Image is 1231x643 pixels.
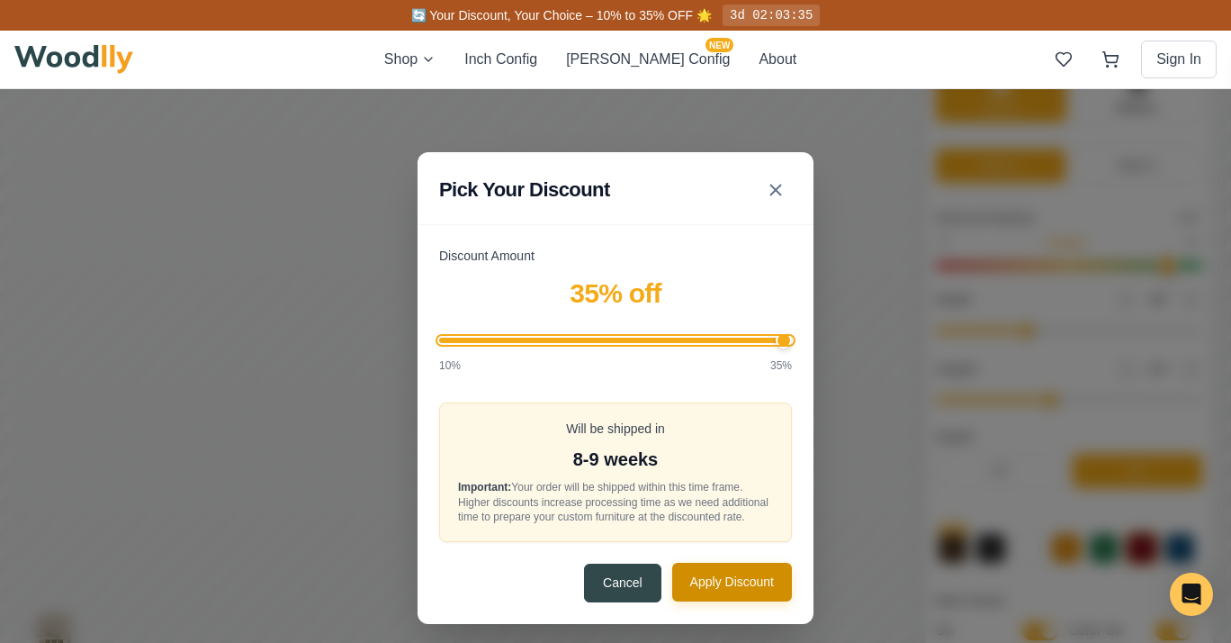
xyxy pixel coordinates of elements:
span: NEW [705,38,733,52]
span: 35% [770,358,792,375]
button: Apply Discount [672,564,792,602]
div: Will be shipped in [458,421,773,439]
h2: Pick Your Discount [439,176,610,205]
strong: Important: [458,482,511,494]
button: Sign In [1141,41,1217,78]
div: Open Intercom Messenger [1170,573,1213,616]
button: Shop [384,49,436,70]
button: Cancel [584,565,661,603]
img: Woodlly [14,45,133,74]
button: Inch Config [464,49,537,70]
span: 10% [439,358,461,375]
button: [PERSON_NAME] ConfigNEW [566,49,730,70]
div: 3d 02:03:35 [723,5,820,26]
div: 8-9 weeks [458,447,773,474]
span: 🔄 Your Discount, Your Choice – 10% to 35% OFF 🌟 [411,8,712,23]
div: 35 % off [439,274,792,314]
label: Discount Amount [439,248,792,267]
div: Your order will be shipped within this time frame. Higher discounts increase processing time as w... [458,481,773,526]
button: About [759,49,796,70]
